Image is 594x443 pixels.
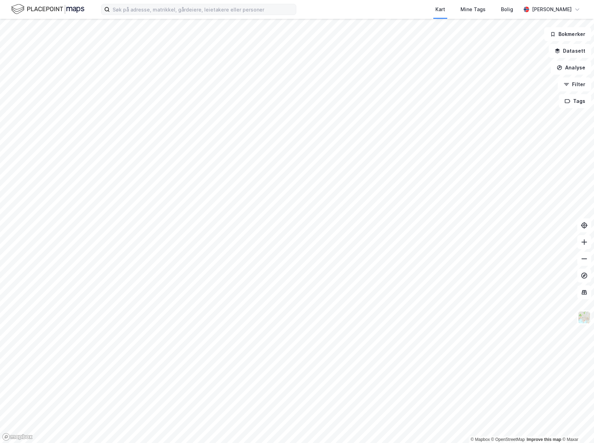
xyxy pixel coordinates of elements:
[2,433,33,441] a: Mapbox homepage
[527,437,561,442] a: Improve this map
[491,437,525,442] a: OpenStreetMap
[558,77,591,91] button: Filter
[11,3,84,15] img: logo.f888ab2527a4732fd821a326f86c7f29.svg
[544,27,591,41] button: Bokmerker
[559,94,591,108] button: Tags
[551,61,591,75] button: Analyse
[532,5,572,14] div: [PERSON_NAME]
[549,44,591,58] button: Datasett
[559,410,594,443] iframe: Chat Widget
[460,5,486,14] div: Mine Tags
[559,410,594,443] div: Kontrollprogram for chat
[578,311,591,324] img: Z
[110,4,296,15] input: Søk på adresse, matrikkel, gårdeiere, leietakere eller personer
[471,437,490,442] a: Mapbox
[435,5,445,14] div: Kart
[501,5,513,14] div: Bolig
